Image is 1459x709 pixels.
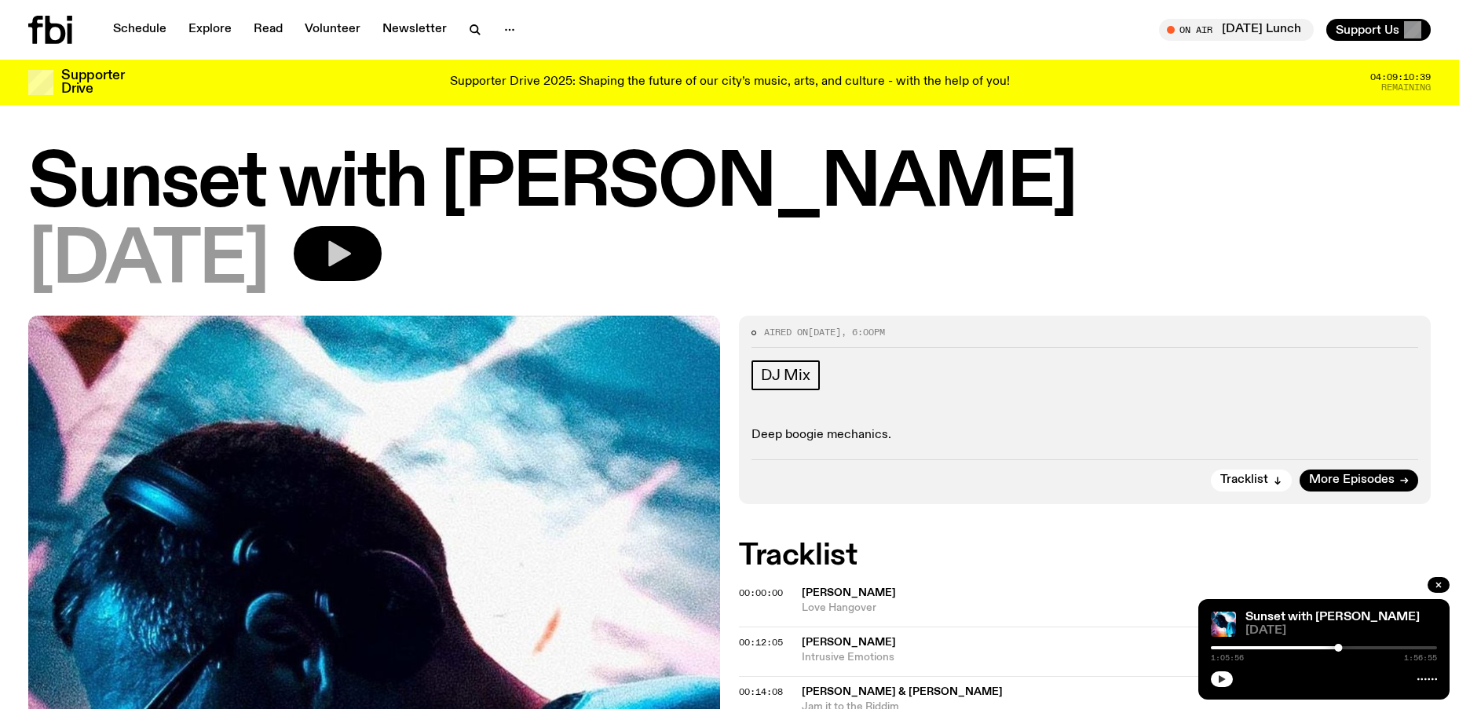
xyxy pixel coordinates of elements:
p: Deep boogie mechanics. [751,428,1418,443]
span: DJ Mix [761,367,810,384]
button: 00:12:05 [739,638,783,647]
span: , 6:00pm [841,326,885,338]
a: Newsletter [373,19,456,41]
p: Supporter Drive 2025: Shaping the future of our city’s music, arts, and culture - with the help o... [450,75,1010,90]
span: 1:05:56 [1211,654,1244,662]
button: Support Us [1326,19,1431,41]
span: Aired on [764,326,808,338]
button: 00:14:08 [739,688,783,696]
span: Remaining [1381,83,1431,92]
button: 00:00:00 [739,589,783,598]
h1: Sunset with [PERSON_NAME] [28,149,1431,220]
button: On Air[DATE] Lunch [1159,19,1314,41]
span: [DATE] [28,226,269,297]
a: Volunteer [295,19,370,41]
span: More Episodes [1309,474,1395,486]
span: 00:12:05 [739,636,783,649]
span: [DATE] [808,326,841,338]
span: Support Us [1336,23,1399,37]
a: Sunset with [PERSON_NAME] [1245,611,1420,623]
h3: Supporter Drive [61,69,124,96]
span: 00:00:00 [739,587,783,599]
a: More Episodes [1300,470,1418,492]
span: Love Hangover [802,601,1431,616]
span: [DATE] [1245,625,1437,637]
span: 04:09:10:39 [1370,73,1431,82]
span: 1:56:55 [1404,654,1437,662]
span: [PERSON_NAME] [802,587,896,598]
span: 00:14:08 [739,685,783,698]
span: Tracklist [1220,474,1268,486]
span: [PERSON_NAME] [802,637,896,648]
a: DJ Mix [751,360,820,390]
a: Read [244,19,292,41]
span: Intrusive Emotions [802,650,1431,665]
button: Tracklist [1211,470,1292,492]
a: Schedule [104,19,176,41]
span: [PERSON_NAME] & [PERSON_NAME] [802,686,1003,697]
h2: Tracklist [739,542,1431,570]
img: Simon Caldwell stands side on, looking downwards. He has headphones on. Behind him is a brightly ... [1211,612,1236,637]
a: Explore [179,19,241,41]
